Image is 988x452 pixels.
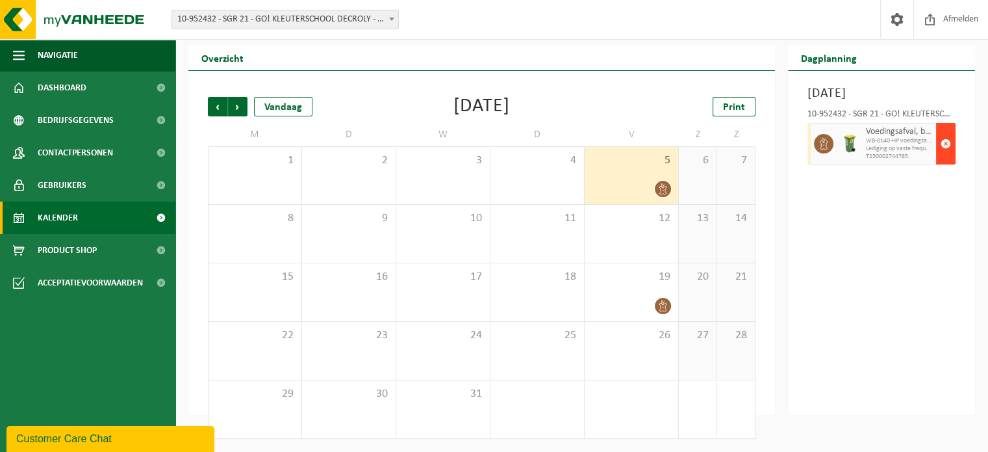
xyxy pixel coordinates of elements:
span: Gebruikers [38,169,86,202]
td: W [396,123,490,146]
div: 10-952432 - SGR 21 - GO! KLEUTERSCHOOL DECROLY - RONSE [807,110,956,123]
td: Z [679,123,717,146]
span: Bedrijfsgegevens [38,104,114,137]
span: 16 [309,270,389,284]
span: Lediging op vaste frequentie [866,145,933,153]
span: 10-952432 - SGR 21 - GO! KLEUTERSCHOOL DECROLY - RONSE [171,10,399,29]
h3: [DATE] [807,84,956,103]
h2: Dagplanning [788,45,870,70]
span: 26 [591,328,672,343]
span: 17 [403,270,483,284]
span: Print [723,102,745,113]
span: Navigatie [38,39,78,72]
span: 22 [215,328,295,343]
span: 27 [685,328,710,343]
span: Dashboard [38,72,86,104]
td: V [585,123,679,146]
span: 2 [309,153,389,168]
span: 5 [591,153,672,168]
h2: Overzicht [188,45,257,70]
span: 24 [403,328,483,343]
td: D [302,123,396,146]
span: 21 [724,270,748,284]
span: Contactpersonen [38,137,113,169]
span: 31 [403,387,483,401]
span: 10 [403,211,483,226]
span: 18 [497,270,577,284]
span: 9 [309,211,389,226]
span: Voedingsafval, bevat producten van dierlijke oorsprong, onverpakt, categorie 3 [866,127,933,137]
span: 12 [591,211,672,226]
span: Volgende [228,97,247,116]
div: Vandaag [254,97,312,116]
td: D [490,123,585,146]
img: WB-0140-HPE-GN-50 [840,134,859,153]
span: WB-0140-HP voedingsafval, bevat producten van dierlijke oors [866,137,933,145]
span: 8 [215,211,295,226]
td: Z [717,123,755,146]
span: 10-952432 - SGR 21 - GO! KLEUTERSCHOOL DECROLY - RONSE [172,10,398,29]
td: M [208,123,302,146]
span: Vorige [208,97,227,116]
span: 6 [685,153,710,168]
div: [DATE] [453,97,510,116]
span: Product Shop [38,234,97,267]
span: 25 [497,328,577,343]
span: 1 [215,153,295,168]
span: 14 [724,211,748,226]
a: Print [713,97,755,116]
span: 30 [309,387,389,401]
span: Acceptatievoorwaarden [38,267,143,299]
span: 15 [215,270,295,284]
span: 28 [724,328,748,343]
span: T250002744785 [866,153,933,161]
span: 3 [403,153,483,168]
span: 7 [724,153,748,168]
span: 19 [591,270,672,284]
span: Kalender [38,202,78,234]
span: 11 [497,211,577,226]
span: 13 [685,211,710,226]
iframe: chat widget [6,423,217,452]
span: 4 [497,153,577,168]
span: 29 [215,387,295,401]
span: 23 [309,328,389,343]
span: 20 [685,270,710,284]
